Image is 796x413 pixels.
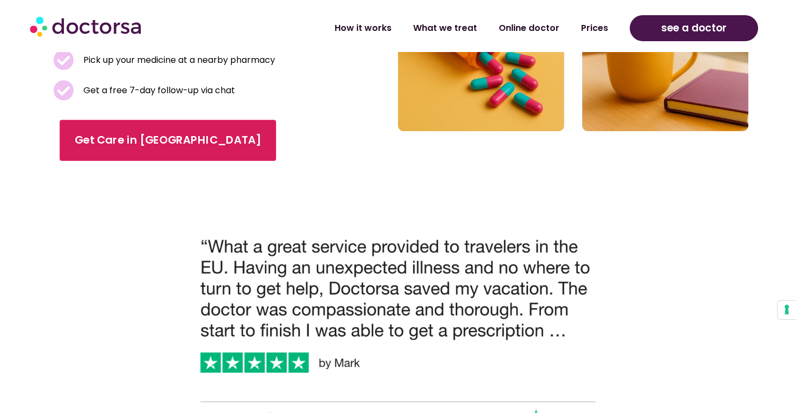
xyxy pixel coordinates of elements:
[81,53,275,68] span: Pick up your medicine at a nearby pharmacy
[778,301,796,319] button: Your consent preferences for tracking technologies
[81,83,235,98] span: Get a free 7-day follow-up via chat
[402,16,488,41] a: What we treat
[75,133,261,149] span: Get Care in [GEOGRAPHIC_DATA]
[488,16,570,41] a: Online doctor
[570,16,619,41] a: Prices
[324,16,402,41] a: How it works
[630,15,758,41] a: see a doctor
[60,120,276,162] a: Get Care in [GEOGRAPHIC_DATA]
[661,20,727,37] span: see a doctor
[211,16,619,41] nav: Menu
